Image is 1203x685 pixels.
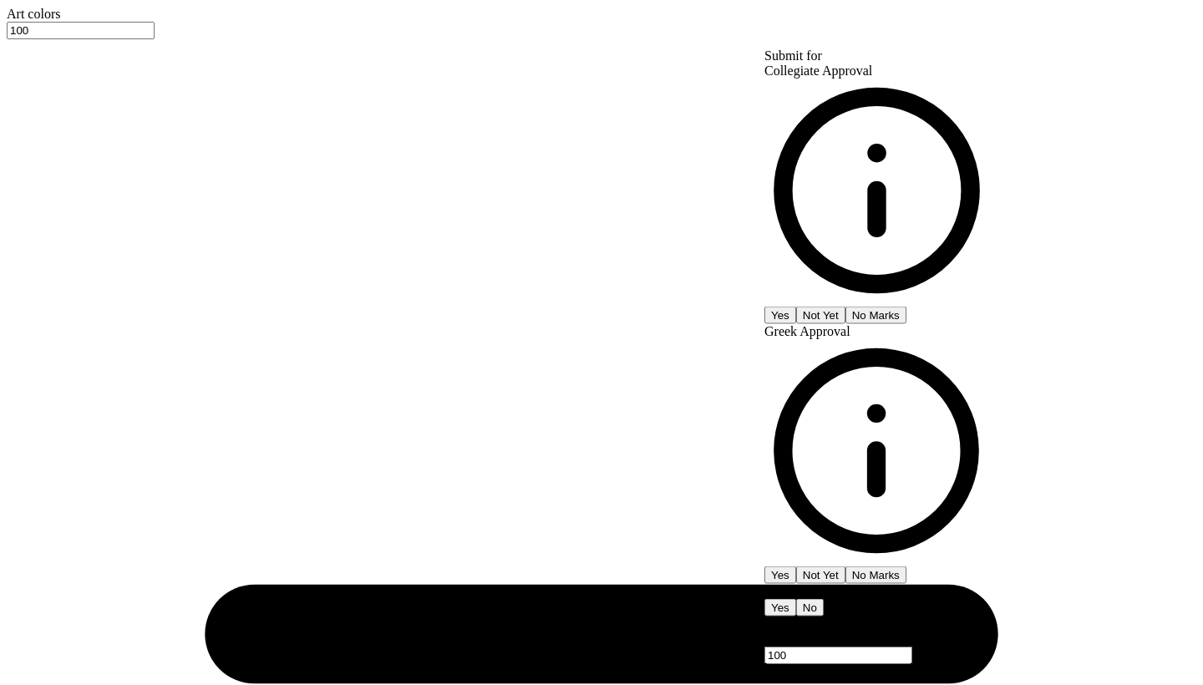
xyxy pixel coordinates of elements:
button: No Marks [845,306,906,323]
button: Yes [764,599,796,616]
label: Est. Quantity [764,632,835,646]
button: Yes [764,566,796,584]
input: – – [7,22,155,39]
button: Yes [764,306,796,323]
button: Not Yet [796,306,845,323]
input: – – [764,647,912,664]
div: Send a Copy to Client [764,584,989,599]
div: Collegiate Approval [764,63,989,307]
div: Greek Approval [764,323,989,566]
button: Not Yet [796,566,845,584]
div: Art colors [7,7,1196,22]
div: Submit for [764,48,989,63]
button: No [796,599,824,616]
div: Pricing [764,616,989,632]
button: No Marks [845,566,906,584]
